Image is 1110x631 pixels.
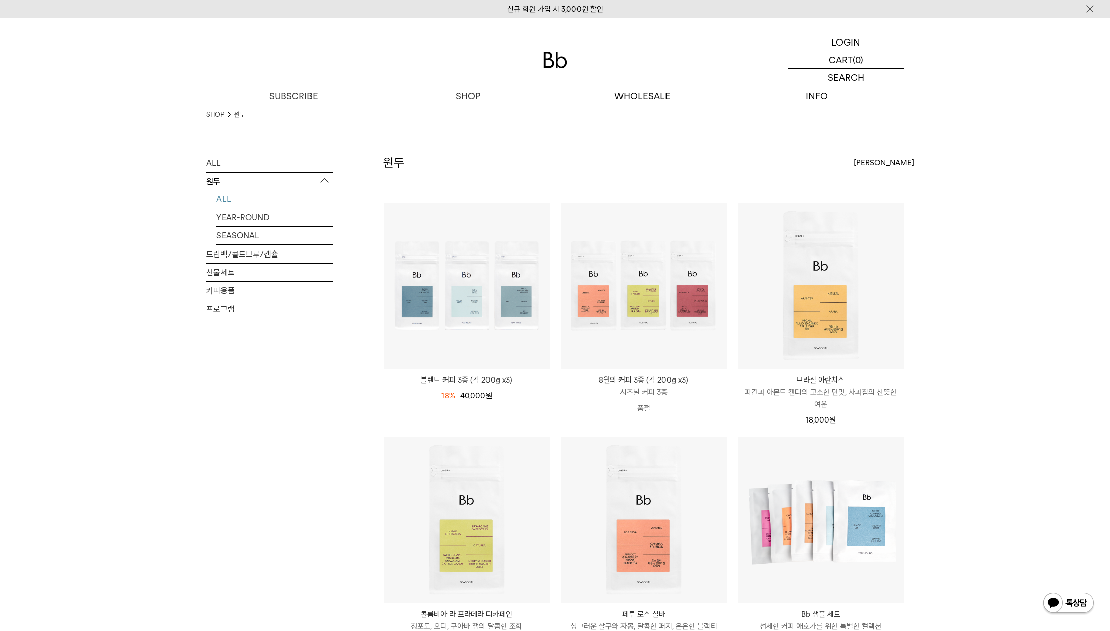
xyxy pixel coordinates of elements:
[788,51,904,69] a: CART (0)
[730,87,904,105] p: INFO
[788,33,904,51] a: LOGIN
[543,52,567,68] img: 로고
[460,391,492,400] span: 40,000
[561,386,727,398] p: 시즈널 커피 3종
[738,203,904,369] img: 브라질 아란치스
[383,154,405,172] h2: 원두
[381,87,555,105] a: SHOP
[384,437,550,603] img: 콜롬비아 라 프라데라 디카페인
[561,608,727,620] p: 페루 로스 실바
[829,51,853,68] p: CART
[738,437,904,603] img: Bb 샘플 세트
[507,5,603,14] a: 신규 회원 가입 시 3,000원 할인
[738,608,904,620] p: Bb 샘플 세트
[828,69,864,87] p: SEARCH
[555,87,730,105] p: WHOLESALE
[561,437,727,603] img: 페루 로스 실바
[216,208,333,226] a: YEAR-ROUND
[206,245,333,263] a: 드립백/콜드브루/캡슐
[206,110,224,120] a: SHOP
[561,374,727,386] p: 8월의 커피 3종 (각 200g x3)
[853,51,863,68] p: (0)
[206,154,333,172] a: ALL
[206,282,333,300] a: 커피용품
[234,110,245,120] a: 원두
[384,203,550,369] img: 블렌드 커피 3종 (각 200g x3)
[206,264,333,281] a: 선물세트
[485,391,492,400] span: 원
[216,227,333,244] a: SEASONAL
[738,374,904,410] a: 브라질 아란치스 피칸과 아몬드 캔디의 고소한 단맛, 사과칩의 산뜻한 여운
[216,190,333,208] a: ALL
[384,608,550,620] p: 콜롬비아 라 프라데라 디카페인
[1042,592,1095,616] img: 카카오톡 채널 1:1 채팅 버튼
[384,374,550,386] a: 블렌드 커피 3종 (각 200g x3)
[854,157,914,169] span: [PERSON_NAME]
[738,374,904,386] p: 브라질 아란치스
[829,415,836,425] span: 원
[561,398,727,418] p: 품절
[206,173,333,191] p: 원두
[206,87,381,105] a: SUBSCRIBE
[206,300,333,318] a: 프로그램
[441,390,455,402] div: 18%
[561,374,727,398] a: 8월의 커피 3종 (각 200g x3) 시즈널 커피 3종
[831,33,860,51] p: LOGIN
[738,386,904,410] p: 피칸과 아몬드 캔디의 고소한 단맛, 사과칩의 산뜻한 여운
[806,415,836,425] span: 18,000
[561,203,727,369] img: 8월의 커피 3종 (각 200g x3)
